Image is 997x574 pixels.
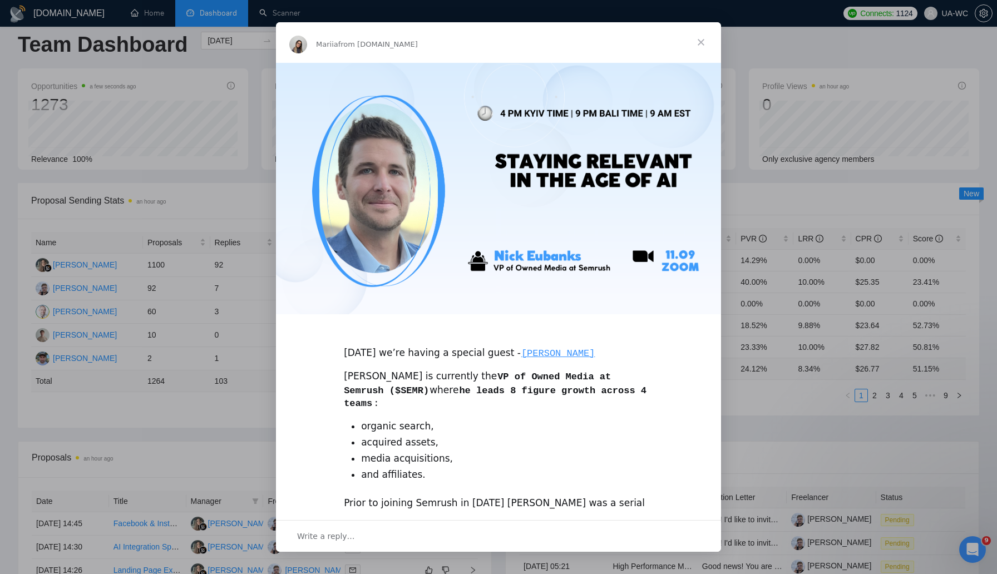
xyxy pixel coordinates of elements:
[361,468,653,482] li: and affiliates.
[338,40,418,48] span: from [DOMAIN_NAME]
[344,333,653,360] div: [DATE] we’re having a special guest -
[361,452,653,466] li: media acquisitions,
[344,497,653,550] div: Prior to joining Semrush in [DATE] [PERSON_NAME] was a serial entrepreneur with , selling compani...
[276,520,721,552] div: Open conversation and reply
[344,371,611,397] code: VP of Owned Media at Semrush ($SEMR)
[361,420,653,433] li: organic search,
[344,385,646,410] code: he leads 8 figure growth across 4 teams
[344,370,653,410] div: [PERSON_NAME] is currently the where
[521,347,596,358] a: [PERSON_NAME]
[297,529,355,543] span: Write a reply…
[289,36,307,53] img: Profile image for Mariia
[681,22,721,62] span: Close
[361,436,653,449] li: acquired assets,
[521,348,596,359] code: [PERSON_NAME]
[429,511,470,522] b: 5 EXITS
[373,398,379,409] code: :
[316,40,338,48] span: Mariia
